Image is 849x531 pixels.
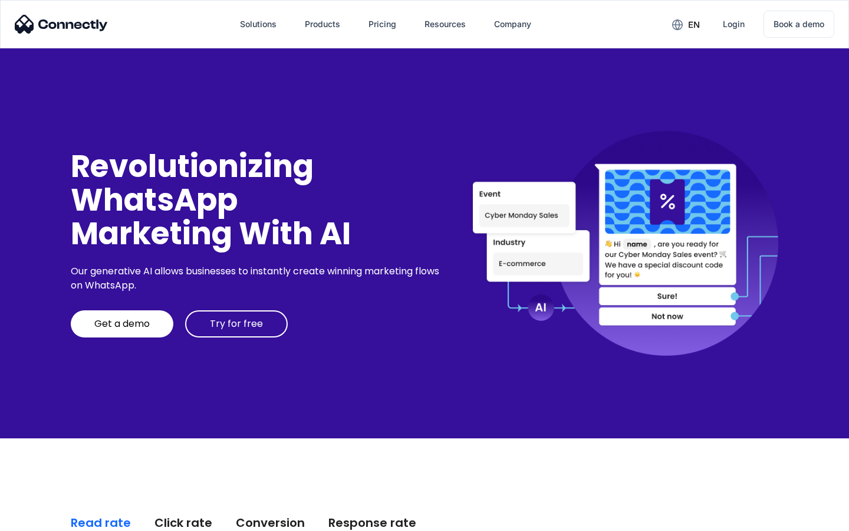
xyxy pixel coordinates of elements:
div: Our generative AI allows businesses to instantly create winning marketing flows on WhatsApp. [71,264,443,293]
div: Products [305,16,340,32]
div: Conversion [236,514,305,531]
div: Get a demo [94,318,150,330]
a: Pricing [359,10,406,38]
div: Company [494,16,531,32]
a: Login [713,10,754,38]
div: en [688,17,700,33]
div: Read rate [71,514,131,531]
div: Pricing [368,16,396,32]
div: Solutions [240,16,277,32]
div: Click rate [154,514,212,531]
a: Book a demo [764,11,834,38]
div: Response rate [328,514,416,531]
div: Try for free [210,318,263,330]
div: Resources [424,16,466,32]
div: Login [723,16,745,32]
a: Get a demo [71,310,173,337]
a: Try for free [185,310,288,337]
div: Revolutionizing WhatsApp Marketing With AI [71,149,443,251]
img: Connectly Logo [15,15,108,34]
